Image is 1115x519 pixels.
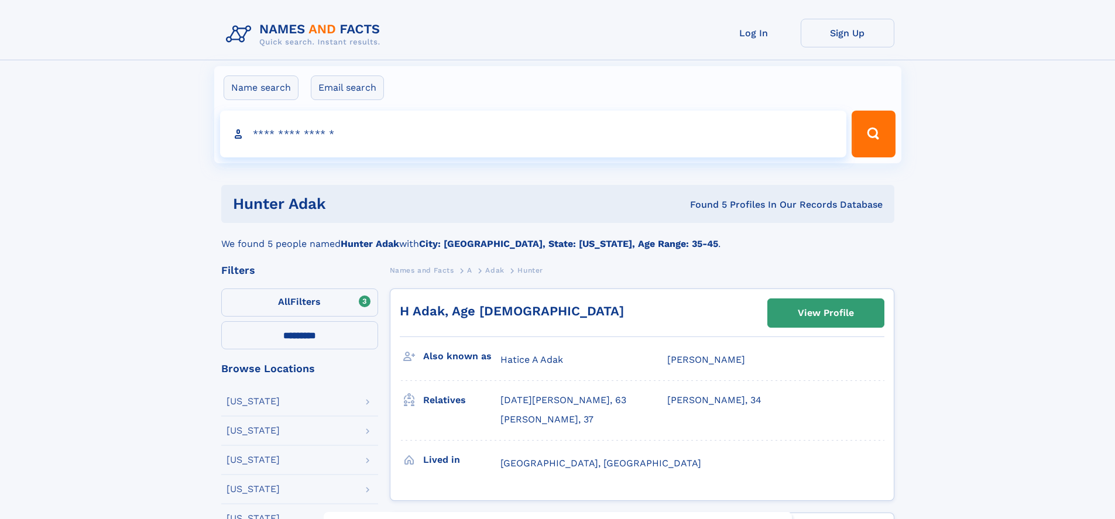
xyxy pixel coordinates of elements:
div: View Profile [798,300,854,326]
div: We found 5 people named with . [221,223,894,251]
span: [GEOGRAPHIC_DATA], [GEOGRAPHIC_DATA] [500,458,701,469]
span: A [467,266,472,274]
span: Hunter [517,266,543,274]
label: Email search [311,75,384,100]
b: Hunter Adak [341,238,399,249]
a: [PERSON_NAME], 37 [500,413,593,426]
h3: Relatives [423,390,500,410]
div: [US_STATE] [227,484,280,494]
h3: Also known as [423,346,500,366]
div: Filters [221,265,378,276]
a: [PERSON_NAME], 34 [667,394,761,407]
h1: Hunter Adak [233,197,508,211]
a: [DATE][PERSON_NAME], 63 [500,394,626,407]
label: Filters [221,288,378,317]
span: Hatice A Adak [500,354,563,365]
div: [US_STATE] [227,455,280,465]
span: Adak [485,266,504,274]
label: Name search [224,75,299,100]
span: All [278,296,290,307]
div: [US_STATE] [227,426,280,435]
div: [US_STATE] [227,397,280,406]
a: H Adak, Age [DEMOGRAPHIC_DATA] [400,304,624,318]
a: Adak [485,263,504,277]
h3: Lived in [423,450,500,470]
b: City: [GEOGRAPHIC_DATA], State: [US_STATE], Age Range: 35-45 [419,238,718,249]
button: Search Button [852,111,895,157]
img: Logo Names and Facts [221,19,390,50]
a: Names and Facts [390,263,454,277]
a: A [467,263,472,277]
div: Browse Locations [221,363,378,374]
input: search input [220,111,847,157]
span: [PERSON_NAME] [667,354,745,365]
a: View Profile [768,299,884,327]
div: Found 5 Profiles In Our Records Database [508,198,883,211]
a: Sign Up [801,19,894,47]
a: Log In [707,19,801,47]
